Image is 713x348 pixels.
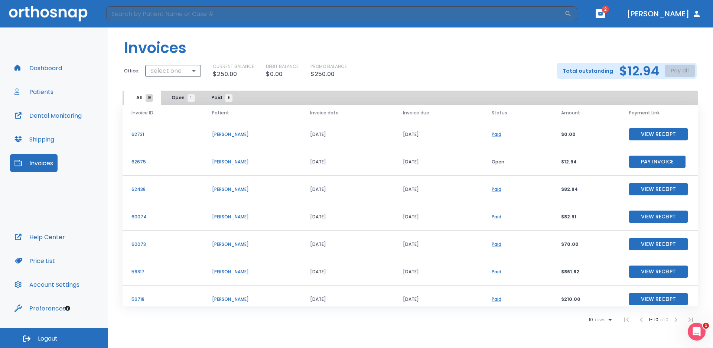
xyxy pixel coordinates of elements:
[394,121,483,148] td: [DATE]
[212,241,292,248] p: [PERSON_NAME]
[629,238,688,250] button: View Receipt
[64,305,71,312] div: Tooltip anchor
[212,186,292,193] p: [PERSON_NAME]
[131,214,194,220] p: 60074
[561,241,611,248] p: $70.00
[301,258,394,286] td: [DATE]
[492,296,501,302] a: Paid
[602,6,609,13] span: 2
[394,258,483,286] td: [DATE]
[589,317,593,322] span: 10
[10,276,84,293] button: Account Settings
[136,94,149,101] span: All
[188,94,195,102] span: 1
[301,286,394,313] td: [DATE]
[145,64,201,78] div: Select one
[131,159,194,165] p: 62675
[492,269,501,275] a: Paid
[660,316,668,323] span: of 10
[629,213,688,219] a: View Receipt
[394,286,483,313] td: [DATE]
[124,91,240,105] div: tabs
[561,159,611,165] p: $12.94
[131,241,194,248] p: 60073
[10,228,69,246] button: Help Center
[211,94,229,101] span: Paid
[301,231,394,258] td: [DATE]
[703,323,709,329] span: 1
[561,296,611,303] p: $210.00
[492,110,507,116] span: Status
[561,131,611,138] p: $0.00
[629,293,688,305] button: View Receipt
[394,176,483,203] td: [DATE]
[10,107,86,124] button: Dental Monitoring
[212,214,292,220] p: [PERSON_NAME]
[629,128,688,140] button: View Receipt
[492,186,501,192] a: Paid
[624,7,704,20] button: [PERSON_NAME]
[629,131,688,137] a: View Receipt
[629,241,688,247] a: View Receipt
[688,323,706,341] iframe: Intercom live chat
[212,269,292,275] p: [PERSON_NAME]
[10,59,66,77] a: Dashboard
[266,63,299,70] p: DEBIT BALANCE
[38,335,58,343] span: Logout
[619,65,659,77] h2: $12.94
[492,214,501,220] a: Paid
[10,130,59,148] button: Shipping
[629,183,688,195] button: View Receipt
[394,231,483,258] td: [DATE]
[106,6,564,21] input: Search by Patient Name or Case #
[131,110,153,116] span: Invoice ID
[131,131,194,138] p: 62731
[213,70,237,79] p: $250.00
[394,148,483,176] td: [DATE]
[301,203,394,231] td: [DATE]
[310,63,347,70] p: PROMO BALANCE
[593,317,606,322] span: rows
[10,83,58,101] button: Patients
[9,6,88,21] img: Orthosnap
[629,211,688,223] button: View Receipt
[629,186,688,192] a: View Receipt
[212,296,292,303] p: [PERSON_NAME]
[213,63,254,70] p: CURRENT BALANCE
[301,148,394,176] td: [DATE]
[563,66,613,75] p: Total outstanding
[301,121,394,148] td: [DATE]
[212,110,229,116] span: Patient
[212,159,292,165] p: [PERSON_NAME]
[492,131,501,137] a: Paid
[483,148,552,176] td: Open
[131,186,194,193] p: 62438
[131,269,194,275] p: 59817
[561,269,611,275] p: $861.82
[629,268,688,274] a: View Receipt
[629,158,686,165] a: Pay Invoice
[212,131,292,138] p: [PERSON_NAME]
[561,214,611,220] p: $82.91
[629,296,688,302] a: View Receipt
[131,296,194,303] p: 59718
[124,68,139,74] p: Office:
[10,154,58,172] button: Invoices
[561,186,611,193] p: $82.94
[10,252,59,270] button: Price List
[310,110,339,116] span: Invoice date
[10,299,70,317] button: Preferences
[492,241,501,247] a: Paid
[310,70,335,79] p: $250.00
[629,156,686,168] button: Pay Invoice
[301,176,394,203] td: [DATE]
[266,70,283,79] p: $0.00
[394,203,483,231] td: [DATE]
